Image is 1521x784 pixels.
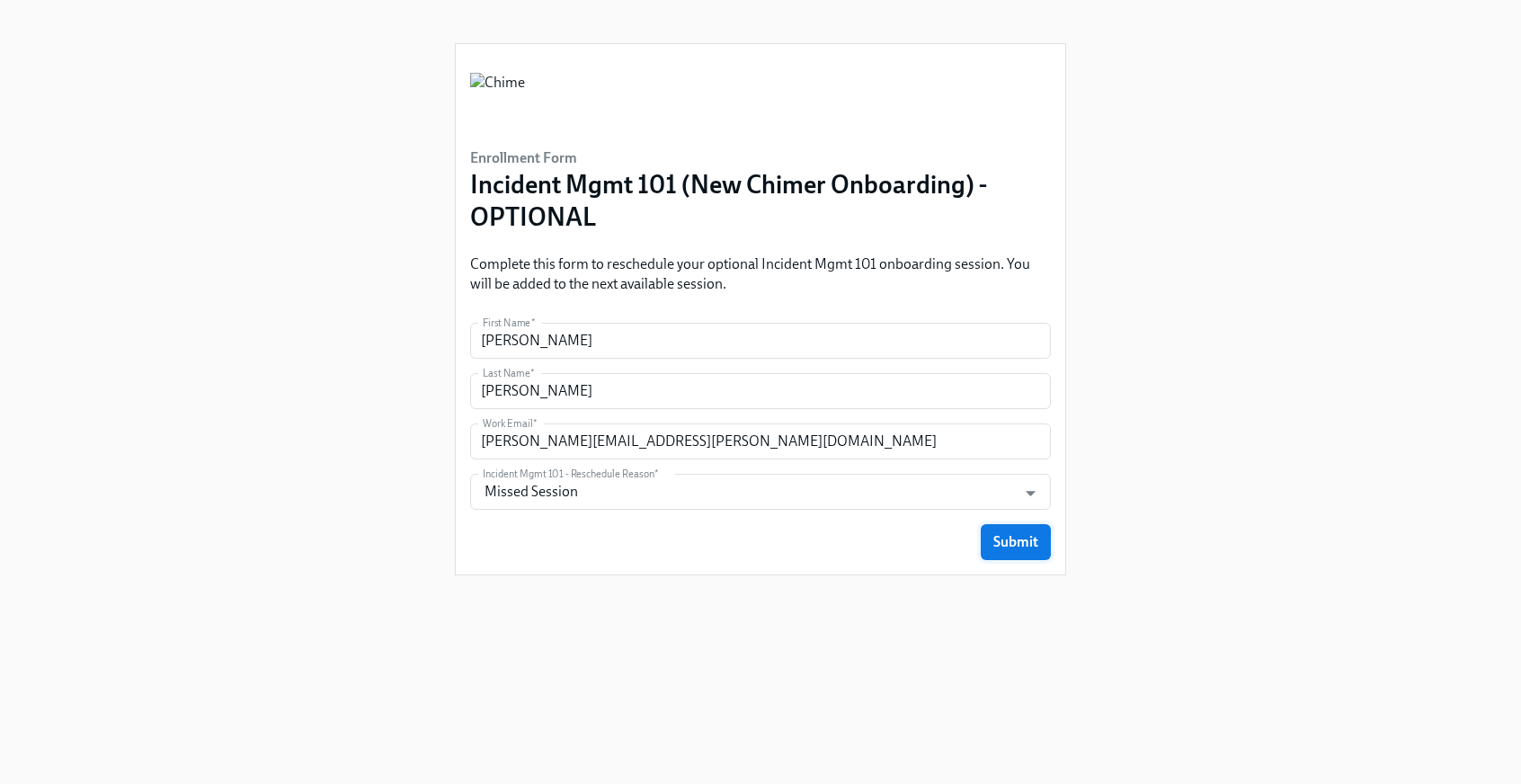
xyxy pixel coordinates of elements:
[470,73,525,127] img: Chime
[993,533,1038,551] span: Submit
[1017,479,1045,507] button: Open
[470,168,1051,233] h3: Incident Mgmt 101 (New Chimer Onboarding) - OPTIONAL
[470,148,1051,168] h6: Enrollment Form
[470,254,1051,294] p: Complete this form to reschedule your optional Incident Mgmt 101 onboarding session. You will be ...
[981,524,1051,560] button: Submit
